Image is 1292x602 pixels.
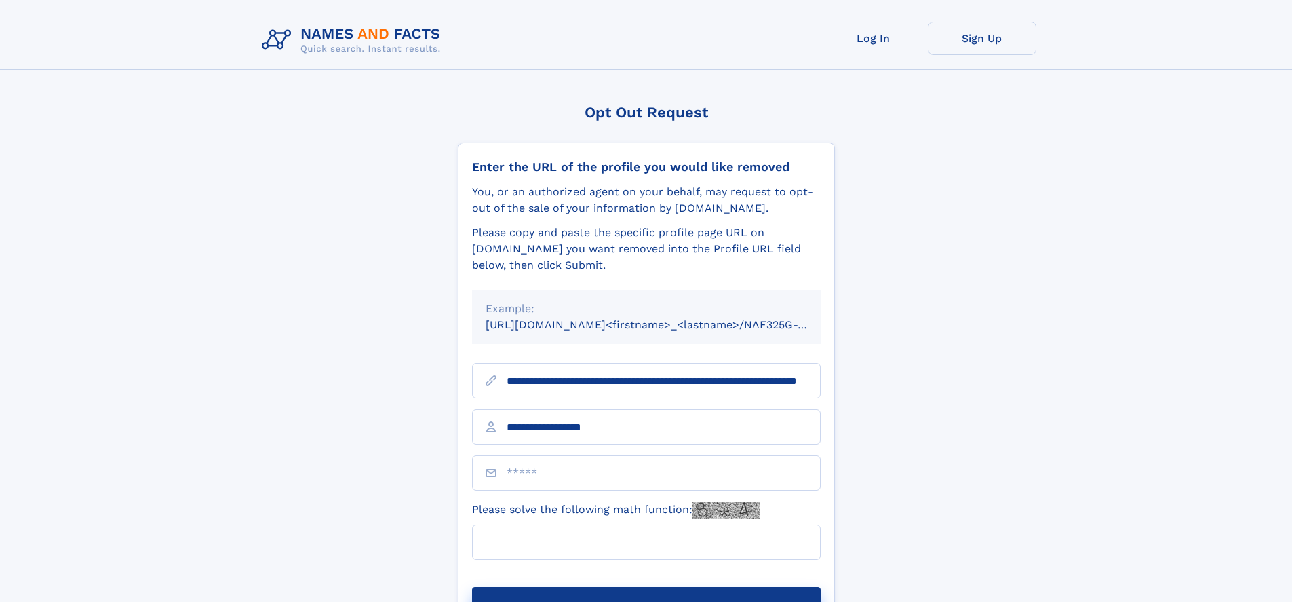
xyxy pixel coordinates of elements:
[458,104,835,121] div: Opt Out Request
[486,301,807,317] div: Example:
[486,318,846,331] small: [URL][DOMAIN_NAME]<firstname>_<lastname>/NAF325G-xxxxxxxx
[472,225,821,274] div: Please copy and paste the specific profile page URL on [DOMAIN_NAME] you want removed into the Pr...
[472,502,760,519] label: Please solve the following math function:
[928,22,1036,55] a: Sign Up
[472,159,821,174] div: Enter the URL of the profile you would like removed
[256,22,452,58] img: Logo Names and Facts
[819,22,928,55] a: Log In
[472,184,821,217] div: You, or an authorized agent on your behalf, may request to opt-out of the sale of your informatio...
